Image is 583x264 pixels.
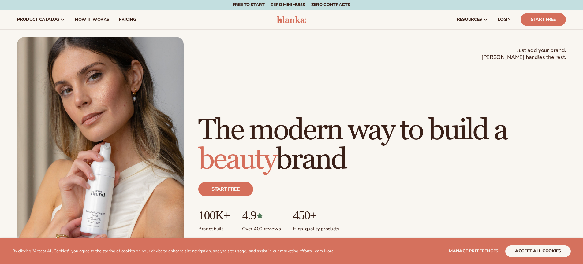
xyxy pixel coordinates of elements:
[293,209,339,222] p: 450+
[12,10,70,29] a: product catalog
[312,248,333,254] a: Learn More
[277,16,306,23] img: logo
[449,245,498,257] button: Manage preferences
[505,245,571,257] button: accept all cookies
[12,249,334,254] p: By clicking "Accept All Cookies", you agree to the storing of cookies on your device to enhance s...
[198,222,230,232] p: Brands built
[521,13,566,26] a: Start Free
[198,116,566,174] h1: The modern way to build a brand
[242,209,281,222] p: 4.9
[17,37,184,247] img: Female holding tanning mousse.
[493,10,516,29] a: LOGIN
[119,17,136,22] span: pricing
[449,248,498,254] span: Manage preferences
[452,10,493,29] a: resources
[70,10,114,29] a: How It Works
[498,17,511,22] span: LOGIN
[293,222,339,232] p: High-quality products
[114,10,141,29] a: pricing
[242,222,281,232] p: Over 400 reviews
[17,17,59,22] span: product catalog
[198,182,253,196] a: Start free
[457,17,482,22] span: resources
[198,142,276,178] span: beauty
[198,209,230,222] p: 100K+
[75,17,109,22] span: How It Works
[481,47,566,61] span: Just add your brand. [PERSON_NAME] handles the rest.
[233,2,350,8] span: Free to start · ZERO minimums · ZERO contracts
